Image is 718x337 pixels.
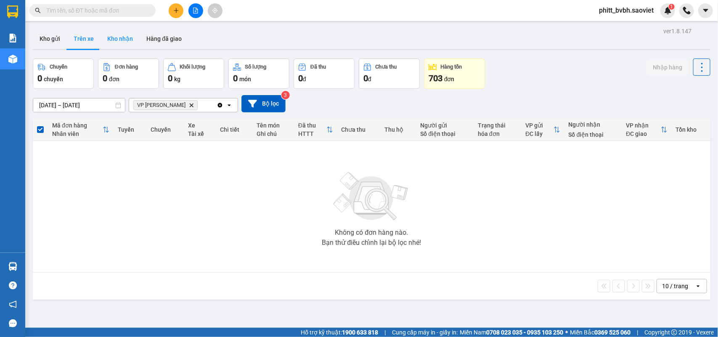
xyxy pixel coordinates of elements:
svg: open [695,283,702,289]
button: Chưa thu0đ [359,58,420,89]
span: copyright [671,329,677,335]
div: Chưa thu [376,64,397,70]
img: svg+xml;base64,PHN2ZyBjbGFzcz0ibGlzdC1wbHVnX19zdmciIHhtbG5zPSJodHRwOi8vd3d3LnczLm9yZy8yMDAwL3N2Zy... [329,167,413,226]
span: Miền Bắc [570,328,631,337]
div: Chưa thu [342,126,376,133]
span: đ [368,76,371,82]
span: phitt_bvbh.saoviet [592,5,660,16]
th: Toggle SortBy [622,119,671,141]
img: warehouse-icon [8,262,17,271]
button: plus [169,3,183,18]
div: VP nhận [626,122,660,129]
th: Toggle SortBy [521,119,564,141]
div: Tài xế [188,130,212,137]
div: Chi tiết [220,126,248,133]
button: Số lượng0món [228,58,289,89]
span: VP Bảo Hà, close by backspace [133,100,198,110]
div: ĐC lấy [525,130,554,137]
div: Tồn kho [676,126,706,133]
svg: Delete [189,103,194,108]
button: file-add [188,3,203,18]
span: chuyến [44,76,63,82]
div: HTTT [298,130,326,137]
span: VP Bảo Hà [137,102,185,109]
img: solution-icon [8,34,17,42]
button: Bộ lọc [241,95,286,112]
button: Nhập hàng [646,60,689,75]
span: aim [212,8,218,13]
th: Toggle SortBy [48,119,114,141]
button: Trên xe [67,29,101,49]
span: 1 [670,4,673,10]
input: Selected VP Bảo Hà. [199,101,200,109]
span: kg [174,76,180,82]
button: Đã thu0đ [294,58,355,89]
span: question-circle [9,281,17,289]
span: Miền Nam [460,328,563,337]
div: Người nhận [569,121,618,128]
div: Khối lượng [180,64,206,70]
strong: 1900 633 818 [342,329,378,336]
span: 0 [363,73,368,83]
div: Chuyến [50,64,67,70]
strong: 0369 525 060 [594,329,631,336]
span: đ [303,76,306,82]
button: Hàng tồn703đơn [424,58,485,89]
div: Nhân viên [52,130,103,137]
img: warehouse-icon [8,55,17,64]
button: Kho nhận [101,29,140,49]
sup: 1 [669,4,675,10]
div: Đã thu [298,122,326,129]
span: đơn [444,76,455,82]
span: file-add [193,8,199,13]
button: Đơn hàng0đơn [98,58,159,89]
span: search [35,8,41,13]
span: 703 [429,73,442,83]
span: món [239,76,251,82]
span: message [9,319,17,327]
div: Số điện thoại [421,130,470,137]
div: Xe [188,122,212,129]
button: Khối lượng0kg [163,58,224,89]
span: 0 [103,73,107,83]
span: 0 [298,73,303,83]
svg: Clear all [217,102,223,109]
div: VP gửi [525,122,554,129]
div: Chuyến [151,126,180,133]
span: 0 [233,73,238,83]
th: Toggle SortBy [294,119,337,141]
button: Hàng đã giao [140,29,188,49]
div: Người gửi [421,122,470,129]
button: aim [208,3,223,18]
div: Ghi chú [257,130,290,137]
div: Thu hộ [384,126,412,133]
div: hóa đơn [478,130,517,137]
button: Kho gửi [33,29,67,49]
div: Đã thu [310,64,326,70]
span: Cung cấp máy in - giấy in: [392,328,458,337]
div: Tên món [257,122,290,129]
input: Tìm tên, số ĐT hoặc mã đơn [46,6,146,15]
img: logo-vxr [7,5,18,18]
input: Select a date range. [33,98,125,112]
span: đơn [109,76,119,82]
span: 0 [168,73,172,83]
span: 0 [37,73,42,83]
div: Hàng tồn [441,64,462,70]
button: Chuyến0chuyến [33,58,94,89]
div: Tuyến [118,126,142,133]
sup: 3 [281,91,290,99]
div: Không có đơn hàng nào. [335,229,408,236]
div: Đơn hàng [115,64,138,70]
div: 10 / trang [662,282,688,290]
span: notification [9,300,17,308]
div: Mã đơn hàng [52,122,103,129]
div: Trạng thái [478,122,517,129]
svg: open [226,102,233,109]
div: ĐC giao [626,130,660,137]
div: Số điện thoại [569,131,618,138]
div: Bạn thử điều chỉnh lại bộ lọc nhé! [322,239,421,246]
button: caret-down [698,3,713,18]
div: Số lượng [245,64,267,70]
span: plus [173,8,179,13]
